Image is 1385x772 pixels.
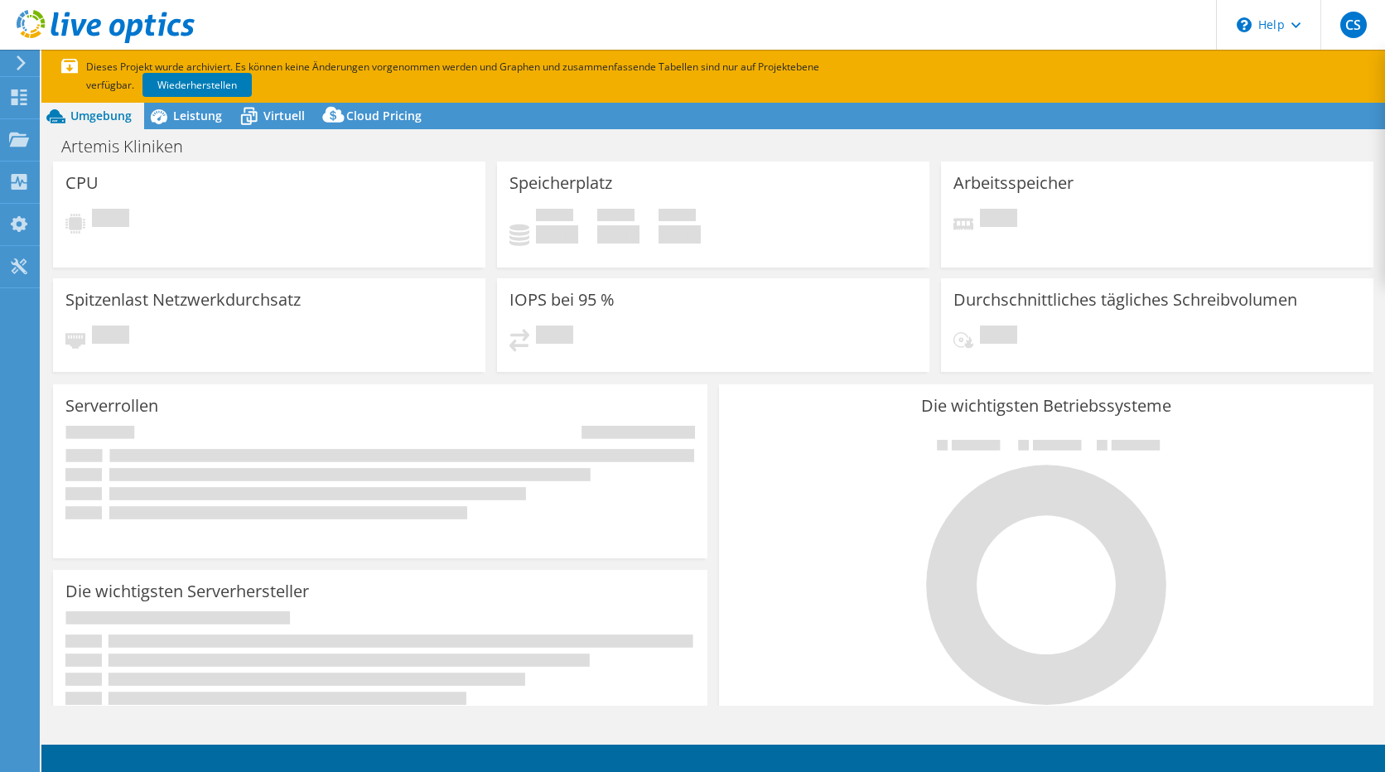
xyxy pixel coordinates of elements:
[142,73,252,97] a: Wiederherstellen
[65,291,301,309] h3: Spitzenlast Netzwerkdurchsatz
[65,174,99,192] h3: CPU
[659,225,701,244] h4: 0 GiB
[173,108,222,123] span: Leistung
[61,58,873,94] p: Dieses Projekt wurde archiviert. Es können keine Änderungen vorgenommen werden und Graphen und zu...
[92,326,129,348] span: Ausstehend
[92,209,129,231] span: Ausstehend
[731,397,1361,415] h3: Die wichtigsten Betriebssysteme
[263,108,305,123] span: Virtuell
[953,291,1297,309] h3: Durchschnittliches tägliches Schreibvolumen
[659,209,696,225] span: Insgesamt
[980,209,1017,231] span: Ausstehend
[980,326,1017,348] span: Ausstehend
[65,582,309,601] h3: Die wichtigsten Serverhersteller
[1237,17,1252,32] svg: \n
[536,225,578,244] h4: 0 GiB
[536,209,573,225] span: Belegt
[70,108,132,123] span: Umgebung
[346,108,422,123] span: Cloud Pricing
[597,209,635,225] span: Verfügbar
[597,225,639,244] h4: 0 GiB
[54,138,209,156] h1: Artemis Kliniken
[509,291,615,309] h3: IOPS bei 95 %
[1340,12,1367,38] span: CS
[536,326,573,348] span: Ausstehend
[953,174,1074,192] h3: Arbeitsspeicher
[509,174,612,192] h3: Speicherplatz
[65,397,158,415] h3: Serverrollen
